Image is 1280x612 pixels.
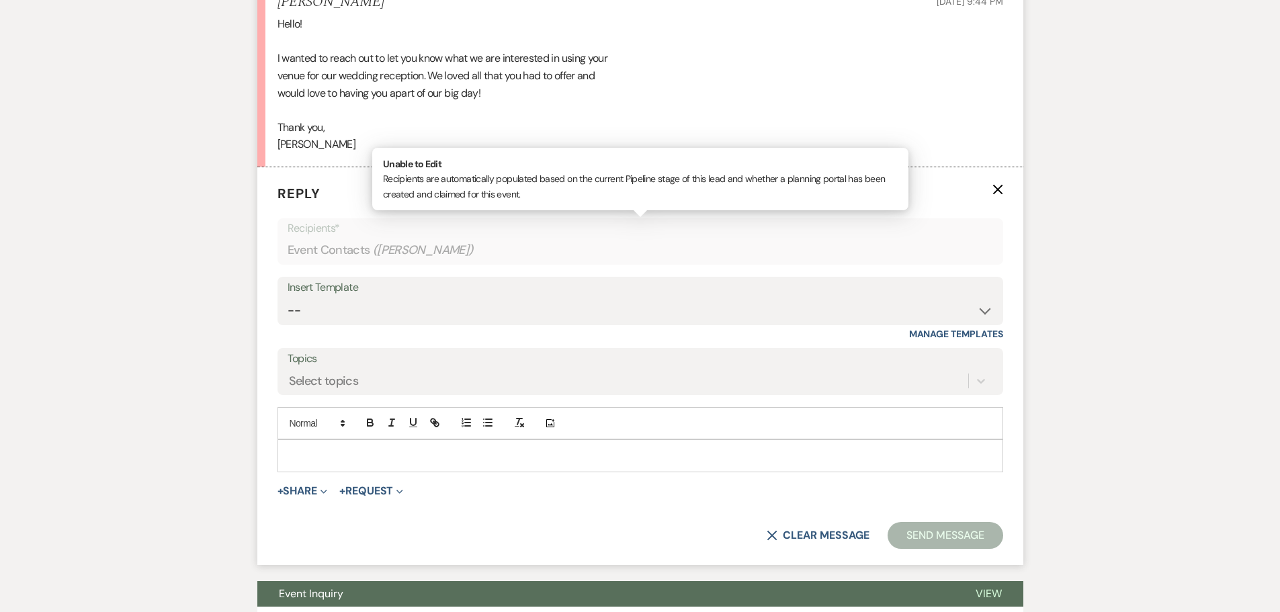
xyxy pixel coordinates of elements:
[289,372,359,390] div: Select topics
[278,486,284,496] span: +
[954,581,1023,607] button: View
[288,349,993,369] label: Topics
[257,581,954,607] button: Event Inquiry
[339,486,345,496] span: +
[888,522,1002,549] button: Send Message
[976,586,1002,601] span: View
[339,486,403,496] button: Request
[278,486,328,496] button: Share
[383,158,441,170] strong: Unable to Edit
[288,220,993,237] p: Recipients*
[909,328,1003,340] a: Manage Templates
[288,278,993,298] div: Insert Template
[767,530,869,541] button: Clear message
[278,15,1003,153] div: Hello! I wanted to reach out to let you know what we are interested in using your venue for our w...
[383,157,898,202] p: Recipients are automatically populated based on the current Pipeline stage of this lead and wheth...
[279,586,343,601] span: Event Inquiry
[278,185,321,202] span: Reply
[288,237,993,263] div: Event Contacts
[373,241,474,259] span: ( [PERSON_NAME] )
